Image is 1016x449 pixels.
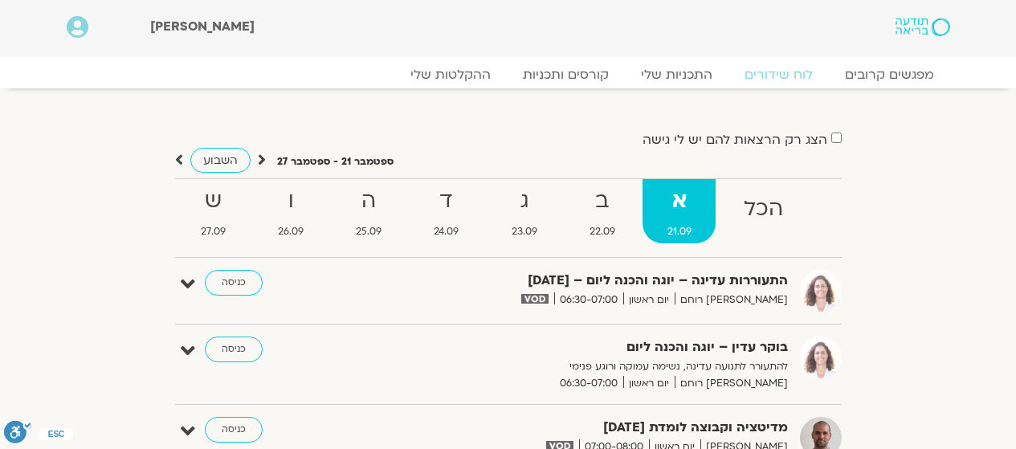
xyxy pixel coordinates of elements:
[410,223,484,240] span: 24.09
[394,417,788,439] strong: מדיטציה וקבוצה לומדת [DATE]
[177,179,251,243] a: ש27.09
[675,375,788,392] span: [PERSON_NAME] רוחם
[190,148,251,173] a: השבוע
[394,67,507,83] a: ההקלטות שלי
[177,223,251,240] span: 27.09
[410,183,484,219] strong: ד
[719,179,807,243] a: הכל
[565,183,639,219] strong: ב
[332,179,406,243] a: ה25.09
[254,179,328,243] a: ו26.09
[150,18,255,35] span: [PERSON_NAME]
[565,179,639,243] a: ב22.09
[728,67,829,83] a: לוח שידורים
[394,358,788,375] p: להתעורר לתנועה עדינה, נשימה עמוקה ורוגע פנימי
[410,179,484,243] a: ד24.09
[394,337,788,358] strong: בוקר עדין – יוגה והכנה ליום
[203,153,238,168] span: השבוע
[277,153,394,170] p: ספטמבר 21 - ספטמבר 27
[205,270,263,296] a: כניסה
[67,67,950,83] nav: Menu
[177,183,251,219] strong: ש
[643,179,716,243] a: א21.09
[719,191,807,227] strong: הכל
[565,223,639,240] span: 22.09
[332,183,406,219] strong: ה
[332,223,406,240] span: 25.09
[643,223,716,240] span: 21.09
[394,270,788,292] strong: התעוררות עדינה – יוגה והכנה ליום – [DATE]
[205,337,263,362] a: כניסה
[521,294,548,304] img: vodicon
[623,375,675,392] span: יום ראשון
[507,67,625,83] a: קורסים ותכניות
[625,67,728,83] a: התכניות שלי
[487,223,561,240] span: 23.09
[205,417,263,443] a: כניסה
[554,292,623,308] span: 06:30-07:00
[254,183,328,219] strong: ו
[643,183,716,219] strong: א
[623,292,675,308] span: יום ראשון
[254,223,328,240] span: 26.09
[675,292,788,308] span: [PERSON_NAME] רוחם
[487,183,561,219] strong: ג
[643,133,827,147] label: הצג רק הרצאות להם יש לי גישה
[554,375,623,392] span: 06:30-07:00
[829,67,950,83] a: מפגשים קרובים
[487,179,561,243] a: ג23.09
